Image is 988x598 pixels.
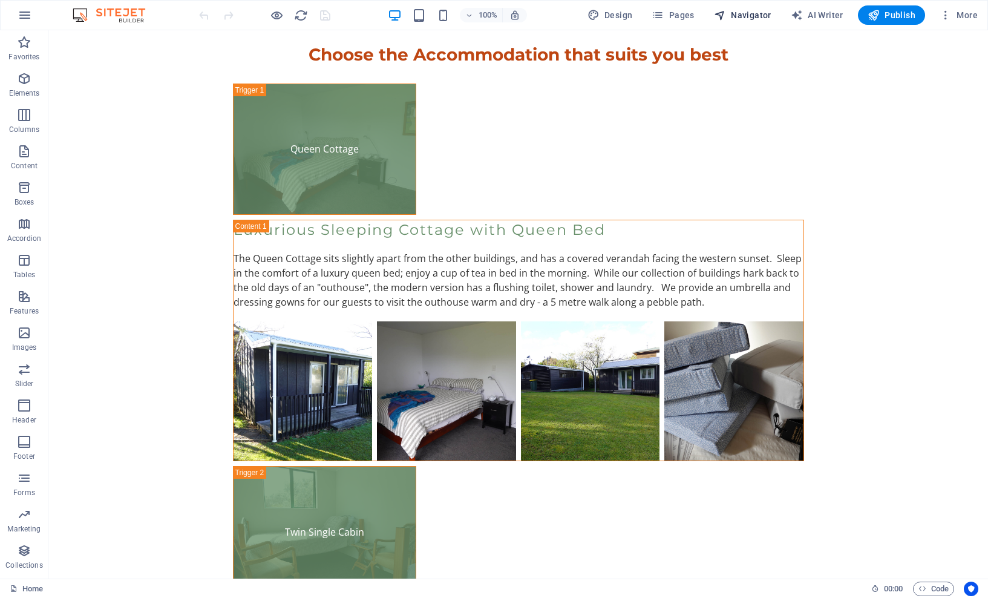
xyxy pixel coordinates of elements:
p: Images [12,343,37,352]
span: More [940,9,978,21]
div: Design (Ctrl+Alt+Y) [583,5,638,25]
button: Pages [647,5,699,25]
button: Navigator [709,5,776,25]
i: Reload page [294,8,308,22]
button: Code [913,582,954,596]
img: Editor Logo [70,8,160,22]
i: On resize automatically adjust zoom level to fit chosen device. [509,10,520,21]
p: Footer [13,452,35,461]
span: Publish [868,9,915,21]
p: Forms [13,488,35,498]
p: Features [10,306,39,316]
p: Columns [9,125,39,134]
p: Marketing [7,524,41,534]
span: Design [587,9,633,21]
button: Click here to leave preview mode and continue editing [269,8,284,22]
span: AI Writer [791,9,843,21]
span: 00 00 [884,582,903,596]
p: Collections [5,560,42,570]
button: reload [293,8,308,22]
span: Code [918,582,949,596]
button: Design [583,5,638,25]
p: Accordion [7,234,41,243]
h6: Session time [871,582,903,596]
button: 100% [460,8,503,22]
button: Usercentrics [964,582,978,596]
p: Content [11,161,38,171]
span: Pages [652,9,694,21]
button: AI Writer [786,5,848,25]
p: Boxes [15,197,34,207]
p: Header [12,415,36,425]
p: Favorites [8,52,39,62]
a: Click to cancel selection. Double-click to open Pages [10,582,43,596]
p: Tables [13,270,35,280]
span: : [892,584,894,593]
button: Publish [858,5,925,25]
button: More [935,5,983,25]
span: Navigator [714,9,771,21]
p: Slider [15,379,34,389]
h6: 100% [478,8,497,22]
p: Elements [9,88,40,98]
